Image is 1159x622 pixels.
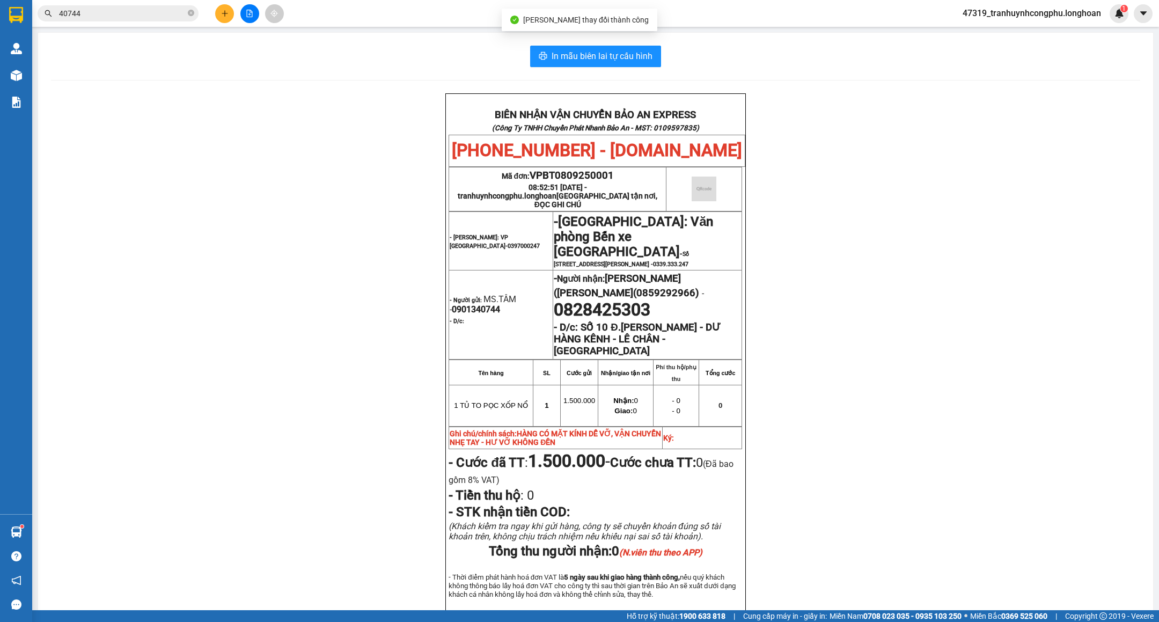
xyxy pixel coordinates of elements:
span: (Đã bao gồm 8% VAT) [449,459,733,485]
span: Miền Nam [830,610,962,622]
img: warehouse-icon [11,43,22,54]
span: ⚪️ [964,614,967,618]
span: Mã đơn: [502,172,614,180]
strong: Tên hàng [478,370,503,376]
span: notification [11,575,21,586]
span: - 0 [672,407,680,415]
span: - STK nhận tiền COD: [449,504,570,519]
span: 1 [545,401,548,409]
span: Miền Bắc [970,610,1047,622]
em: (N.viên thu theo APP) [619,547,702,558]
span: (Khách kiểm tra ngay khi gửi hàng, công ty sẽ chuyển khoản đúng số tài khoản trên, không chịu trá... [449,521,721,541]
strong: Nhận: [613,397,634,405]
span: - [554,219,713,268]
span: 0901340744 [452,304,500,314]
strong: 1900 633 818 [679,612,725,620]
span: message [11,599,21,610]
span: file-add [246,10,253,17]
button: file-add [240,4,259,23]
strong: - [554,273,699,299]
strong: 0369 525 060 [1001,612,1047,620]
strong: Cước gửi [567,370,592,376]
strong: - D/c: [450,318,464,325]
strong: Phí thu hộ/phụ thu [656,364,696,382]
span: HÀNG CÓ MẶT KÍNH DỄ VỠ, VẬN CHUYỂN NHẸ TAY - HƯ VỠ KHÔNG ĐỀN [450,429,661,447]
span: search [45,10,52,17]
span: | [1055,610,1057,622]
img: warehouse-icon [11,526,22,538]
strong: - Người gửi: [450,297,482,304]
strong: Nhận/giao tận nơi [601,370,650,376]
strong: - Cước đã TT [449,455,525,470]
span: - [PERSON_NAME]: VP [GEOGRAPHIC_DATA]- [450,234,540,250]
span: [GEOGRAPHIC_DATA] tận nơi, ĐỌC GHI CHÚ [534,192,658,209]
sup: 1 [1120,5,1128,12]
span: : [449,488,534,503]
strong: BIÊN NHẬN VẬN CHUYỂN BẢO AN EXPRESS [495,109,696,121]
strong: - D/c: [554,321,578,333]
span: : [449,455,610,470]
strong: Ký: [663,434,674,442]
span: - [699,288,704,298]
span: 1.500.000 [563,397,595,405]
strong: Giao: [614,407,633,415]
img: warehouse-icon [11,70,22,81]
span: close-circle [188,9,194,19]
span: MS.TÂM - [450,294,516,314]
span: 08:52:51 [DATE] - [458,183,657,209]
span: Tổng thu người nhận: [489,544,702,559]
span: | [733,610,735,622]
span: aim [270,10,278,17]
strong: 1.500.000 [528,451,605,471]
button: aim [265,4,284,23]
img: solution-icon [11,97,22,108]
span: [PERSON_NAME] thay đổi thành công [523,16,649,24]
span: [GEOGRAPHIC_DATA]: Văn phòng Bến xe [GEOGRAPHIC_DATA] [554,214,713,259]
span: check-circle [510,16,519,24]
span: 47319_tranhuynhcongphu.longhoan [954,6,1110,20]
span: tranhuynhcongphu.longhoan [458,192,657,209]
span: 0 [524,488,534,503]
strong: SỐ 10 Đ.[PERSON_NAME] - DƯ HÀNG KÊNH - LÊ CHÂN - [GEOGRAPHIC_DATA] [554,321,720,357]
span: VPBT0809250001 [530,170,614,181]
span: copyright [1099,612,1107,620]
span: Người nhận: [554,274,699,298]
button: printerIn mẫu biên lai tự cấu hình [530,46,661,67]
span: close-circle [188,10,194,16]
span: In mẫu biên lai tự cấu hình [552,49,652,63]
span: Hỗ trợ kỹ thuật: [627,610,725,622]
span: printer [539,52,547,62]
img: qr-code [692,177,716,201]
sup: 1 [20,525,24,528]
strong: Ghi chú/chính sách: [450,429,661,447]
span: - 0 [672,397,680,405]
span: Cung cấp máy in - giấy in: [743,610,827,622]
span: - Thời điểm phát hành hoá đơn VAT là nếu quý khách không thông báo lấy hoá đơn VAT cho công ty th... [449,573,735,598]
span: [PERSON_NAME] ([PERSON_NAME](0859292966) [554,273,699,299]
span: 1 TỦ TO PỌC XỐP NỔ [454,401,528,409]
span: question-circle [11,551,21,561]
strong: Tổng cước [706,370,735,376]
span: 0 [613,397,638,405]
img: icon-new-feature [1114,9,1124,18]
span: 0397000247 [508,243,540,250]
button: plus [215,4,234,23]
img: logo-vxr [9,7,23,23]
strong: 0708 023 035 - 0935 103 250 [863,612,962,620]
strong: SL [543,370,551,376]
span: plus [221,10,229,17]
input: Tìm tên, số ĐT hoặc mã đơn [59,8,186,19]
span: [PHONE_NUMBER] - [DOMAIN_NAME] [452,140,742,160]
span: 0339.333.247 [653,261,688,268]
span: - [554,214,558,229]
span: 0 [718,401,722,409]
button: caret-down [1134,4,1153,23]
span: caret-down [1139,9,1148,18]
span: 0 [614,407,636,415]
span: 0828425303 [554,299,650,320]
span: 1 [1122,5,1126,12]
span: - [528,451,610,471]
strong: - Tiền thu hộ [449,488,520,503]
strong: (Công Ty TNHH Chuyển Phát Nhanh Bảo An - MST: 0109597835) [492,124,699,132]
strong: Cước chưa TT: [610,455,696,470]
